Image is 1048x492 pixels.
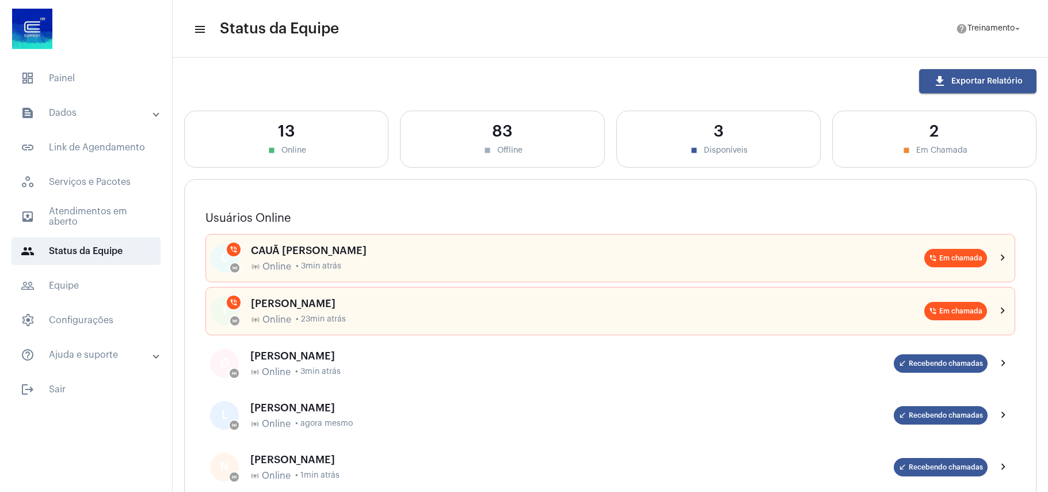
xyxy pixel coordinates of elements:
[12,376,161,403] span: Sair
[232,265,238,271] mat-icon: online_prediction
[7,341,172,369] mat-expansion-panel-header: sidenav iconAjuda e suporte
[21,210,35,224] mat-icon: sidenav icon
[996,304,1010,318] mat-icon: chevron_right
[689,145,699,156] mat-icon: stop
[894,354,988,373] mat-chip: Recebendo chamadas
[232,318,238,324] mat-icon: online_prediction
[21,348,35,362] mat-icon: sidenav icon
[482,145,493,156] mat-icon: stop
[210,401,239,430] div: L
[211,244,239,273] div: C
[894,406,988,425] mat-chip: Recebendo chamadas
[210,349,239,378] div: G
[262,419,291,429] span: Online
[250,471,260,480] mat-icon: online_prediction
[251,262,260,271] mat-icon: online_prediction
[997,357,1011,370] mat-icon: chevron_right
[924,249,987,267] mat-chip: Em chamada
[295,419,353,428] span: • agora mesmo
[933,77,1023,85] span: Exportar Relatório
[628,145,809,156] div: Disponíveis
[21,71,35,85] span: sidenav icon
[898,411,906,419] mat-icon: call_received
[919,69,1036,93] button: Exportar Relatório
[250,368,260,377] mat-icon: online_prediction
[251,298,924,309] div: [PERSON_NAME]
[12,168,161,196] span: Serviços e Pacotes
[21,175,35,189] span: sidenav icon
[21,106,154,120] mat-panel-title: Dados
[296,262,341,271] span: • 3min atrás
[1012,24,1023,34] mat-icon: arrow_drop_down
[21,383,35,396] mat-icon: sidenav icon
[894,458,988,476] mat-chip: Recebendo chamadas
[956,23,967,35] mat-icon: help
[262,471,291,481] span: Online
[231,422,237,428] mat-icon: online_prediction
[21,106,35,120] mat-icon: sidenav icon
[230,298,238,306] mat-icon: phone_in_talk
[12,237,161,265] span: Status da Equipe
[967,25,1015,33] span: Treinamento
[933,74,947,88] mat-icon: download
[997,408,1011,422] mat-icon: chevron_right
[295,368,341,376] span: • 3min atrás
[231,370,237,376] mat-icon: online_prediction
[996,251,1010,265] mat-icon: chevron_right
[9,6,55,52] img: d4669ae0-8c07-2337-4f67-34b0df7f5ae4.jpeg
[929,307,937,315] mat-icon: phone_in_talk
[12,203,161,230] span: Atendimentos em aberto
[949,17,1030,40] button: Treinamento
[262,367,291,377] span: Online
[295,471,340,480] span: • 1min atrás
[21,244,35,258] mat-icon: sidenav icon
[21,348,154,362] mat-panel-title: Ajuda e suporte
[196,145,376,156] div: Online
[844,123,1024,141] div: 2
[250,454,894,465] div: [PERSON_NAME]
[250,419,260,429] mat-icon: online_prediction
[211,297,239,326] div: T
[21,141,35,154] mat-icon: sidenav icon
[21,313,35,327] span: sidenav icon
[231,474,237,480] mat-icon: online_prediction
[196,123,376,141] div: 13
[12,272,161,300] span: Equipe
[7,99,172,127] mat-expansion-panel-header: sidenav iconDados
[262,315,291,325] span: Online
[251,315,260,324] mat-icon: online_prediction
[266,145,277,156] mat-icon: stop
[924,302,987,320] mat-chip: Em chamada
[220,20,339,38] span: Status da Equipe
[296,315,346,324] span: • 23min atrás
[412,145,592,156] div: Offline
[205,212,1015,225] h3: Usuários Online
[844,145,1024,156] div: Em Chamada
[21,279,35,293] mat-icon: sidenav icon
[412,123,592,141] div: 83
[230,245,238,253] mat-icon: phone_in_talk
[193,22,205,36] mat-icon: sidenav icon
[250,350,894,362] div: [PERSON_NAME]
[251,245,924,256] div: CAUÃ [PERSON_NAME]
[898,463,906,471] mat-icon: call_received
[997,460,1011,474] mat-icon: chevron_right
[898,359,906,368] mat-icon: call_received
[901,145,912,156] mat-icon: stop
[628,123,809,141] div: 3
[210,453,239,482] div: N
[250,402,894,414] div: [PERSON_NAME]
[929,254,937,262] mat-icon: phone_in_talk
[12,134,161,161] span: Link de Agendamento
[12,65,161,92] span: Painel
[262,262,291,272] span: Online
[12,306,161,334] span: Configurações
